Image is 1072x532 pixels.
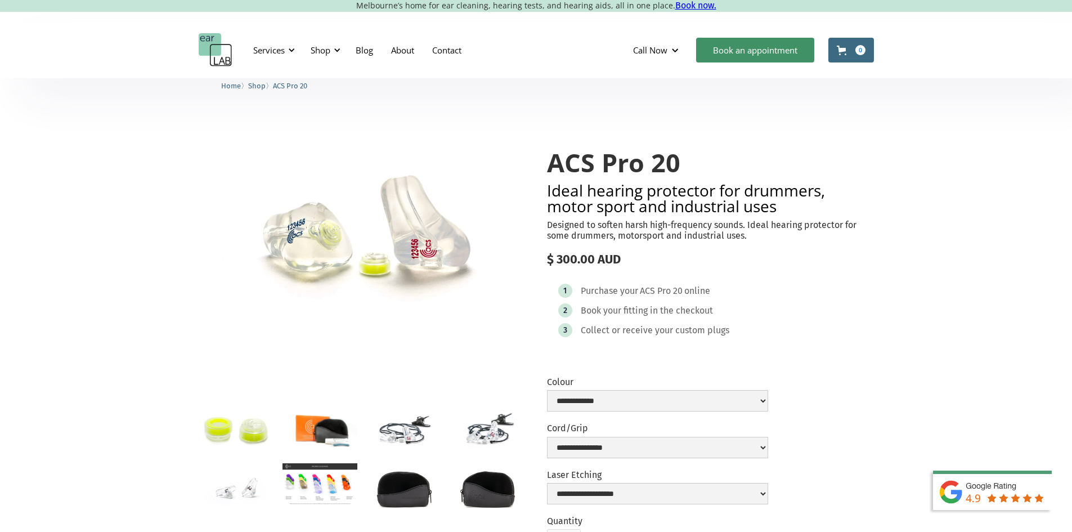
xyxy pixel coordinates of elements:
[248,80,273,92] li: 〉
[640,285,683,297] div: ACS Pro 20
[282,463,357,506] a: open lightbox
[248,82,266,90] span: Shop
[304,33,344,67] div: Shop
[199,126,526,351] img: ACS Pro 20
[347,34,382,66] a: Blog
[547,377,768,387] label: Colour
[581,305,713,316] div: Book your fitting in the checkout
[199,404,273,454] a: open lightbox
[246,33,298,67] div: Services
[450,463,525,513] a: open lightbox
[199,126,526,351] a: open lightbox
[563,287,567,295] div: 1
[423,34,470,66] a: Contact
[248,80,266,91] a: Shop
[547,149,874,177] h1: ACS Pro 20
[547,182,874,214] h2: Ideal hearing protector for drummers, motor sport and industrial uses
[199,463,273,513] a: open lightbox
[581,325,729,336] div: Collect or receive your custom plugs
[282,404,357,454] a: open lightbox
[563,326,567,334] div: 3
[547,470,768,480] label: Laser Etching
[273,82,307,90] span: ACS Pro 20
[581,285,638,297] div: Purchase your
[366,404,441,454] a: open lightbox
[547,516,582,526] label: Quantity
[253,44,285,56] div: Services
[684,285,710,297] div: online
[382,34,423,66] a: About
[366,463,441,513] a: open lightbox
[199,33,232,67] a: home
[563,306,567,315] div: 2
[547,220,874,241] p: Designed to soften harsh high-frequency sounds. Ideal hearing protector for some drummers, motors...
[221,80,248,92] li: 〉
[221,80,241,91] a: Home
[855,45,865,55] div: 0
[547,423,768,433] label: Cord/Grip
[828,38,874,62] a: Open cart
[311,44,330,56] div: Shop
[624,33,690,67] div: Call Now
[547,252,874,267] div: $ 300.00 AUD
[696,38,814,62] a: Book an appointment
[273,80,307,91] a: ACS Pro 20
[221,82,241,90] span: Home
[633,44,667,56] div: Call Now
[450,404,525,454] a: open lightbox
